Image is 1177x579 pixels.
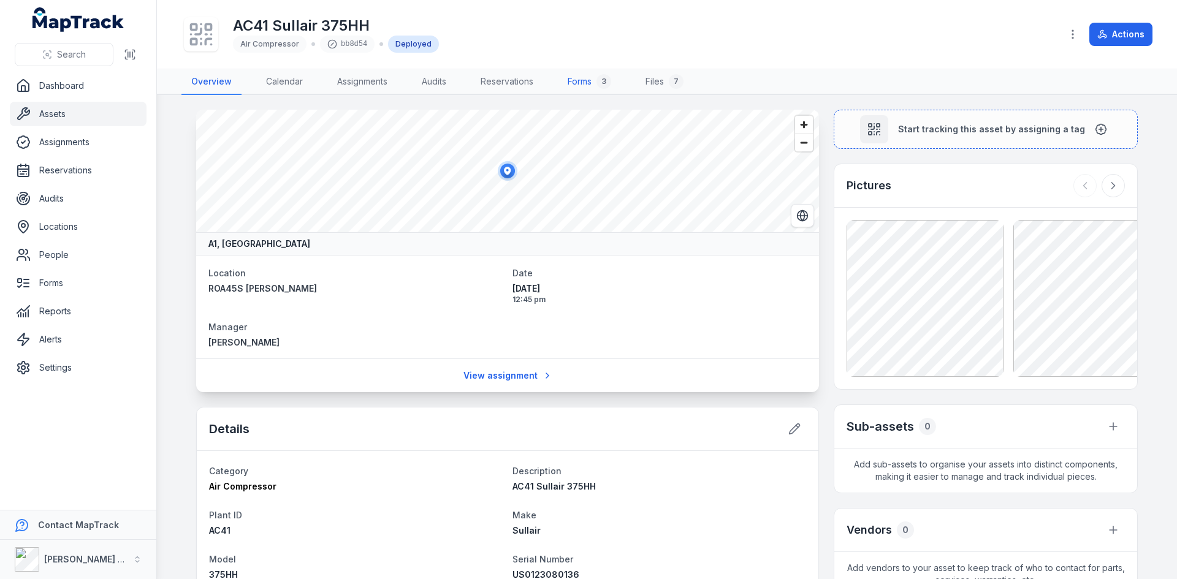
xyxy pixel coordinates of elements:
[208,283,317,293] span: ROA45S [PERSON_NAME]
[209,525,230,535] span: AC41
[44,554,145,564] strong: [PERSON_NAME] Group
[10,355,147,380] a: Settings
[208,322,247,332] span: Manager
[512,481,596,491] span: AC41 Sullair 375HH
[512,525,541,535] span: Sullair
[919,418,936,435] div: 0
[10,214,147,239] a: Locations
[10,299,147,324] a: Reports
[209,481,276,491] span: Air Compressor
[10,74,147,98] a: Dashboard
[208,238,310,250] strong: A1, [GEOGRAPHIC_DATA]
[512,295,807,305] span: 12:45 pm
[233,16,439,36] h1: AC41 Sullair 375HH
[10,327,147,352] a: Alerts
[847,521,892,539] h3: Vendors
[209,420,249,437] h2: Details
[10,130,147,154] a: Assignments
[208,268,246,278] span: Location
[327,69,397,95] a: Assignments
[898,123,1085,135] span: Start tracking this asset by assigning a tag
[196,110,819,232] canvas: Map
[847,418,914,435] h2: Sub-assets
[512,466,562,476] span: Description
[209,510,242,520] span: Plant ID
[512,268,533,278] span: Date
[209,554,236,564] span: Model
[57,48,86,61] span: Search
[795,134,813,151] button: Zoom out
[512,510,536,520] span: Make
[471,69,543,95] a: Reservations
[795,116,813,134] button: Zoom in
[181,69,242,95] a: Overview
[32,7,124,32] a: MapTrack
[455,364,560,387] a: View assignment
[1089,23,1152,46] button: Actions
[512,554,573,564] span: Serial Number
[10,271,147,295] a: Forms
[897,521,914,539] div: 0
[208,282,503,295] a: ROA45S [PERSON_NAME]
[10,158,147,183] a: Reservations
[208,336,503,349] a: [PERSON_NAME]
[15,43,113,66] button: Search
[320,36,375,53] div: bb8d54
[558,69,621,95] a: Forms3
[847,177,891,194] h3: Pictures
[834,110,1138,149] button: Start tracking this asset by assigning a tag
[209,466,248,476] span: Category
[791,204,814,227] button: Switch to Satellite View
[834,448,1137,493] span: Add sub-assets to organise your assets into distinct components, making it easier to manage and t...
[512,282,807,295] span: [DATE]
[256,69,313,95] a: Calendar
[669,74,684,89] div: 7
[412,69,456,95] a: Audits
[38,520,119,530] strong: Contact MapTrack
[10,186,147,211] a: Audits
[388,36,439,53] div: Deployed
[10,243,147,267] a: People
[512,282,807,305] time: 9/3/2025, 12:45:24 PM
[10,102,147,126] a: Assets
[240,39,299,48] span: Air Compressor
[596,74,611,89] div: 3
[636,69,693,95] a: Files7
